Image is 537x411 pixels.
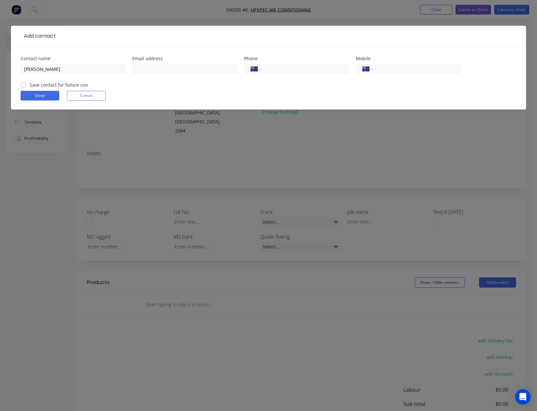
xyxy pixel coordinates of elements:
div: Add contact [21,32,56,40]
button: Cancel [67,91,106,100]
div: Email address [132,56,238,61]
div: Mobile [356,56,461,61]
label: Save contact for future use [30,81,88,88]
div: Phone [244,56,349,61]
button: Done [21,91,59,100]
div: Contact name [21,56,126,61]
div: Open Intercom Messenger [515,389,531,405]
